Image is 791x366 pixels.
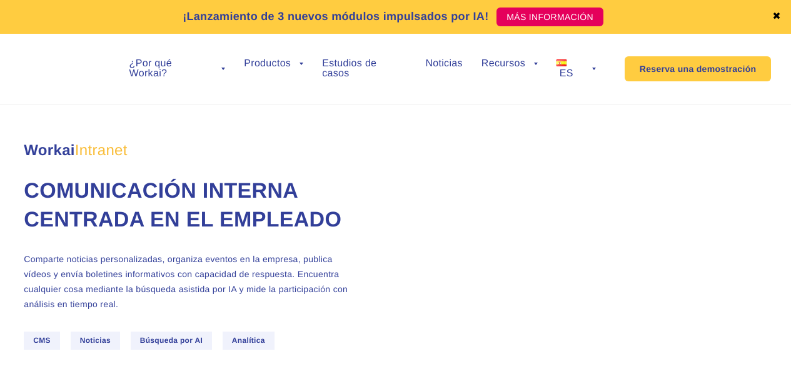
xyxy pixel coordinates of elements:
h1: COMUNICACIÓN INTERNA CENTRADA EN EL EMPLEADO [24,177,348,235]
span: Búsqueda por AI [131,332,212,350]
a: Noticias [425,59,462,69]
span: Noticias [71,332,120,350]
a: Reserva una demostración [625,56,772,81]
a: ¿Por qué Workai? [129,59,226,79]
p: ¡Lanzamiento de 3 nuevos módulos impulsados por IA! [183,8,488,25]
a: Estudios de casos [322,59,406,79]
em: Intranet [75,142,128,159]
span: CMS [24,332,60,350]
a: ✖ [772,12,781,22]
span: Analítica [223,332,275,350]
span: ES [560,68,573,79]
a: MÁS INFORMACIÓN [496,8,603,26]
span: Workai [24,128,127,158]
p: Comparte noticias personalizadas, organiza eventos en la empresa, publica vídeos y envía boletine... [24,252,348,312]
a: Recursos [481,59,538,69]
a: Productos [244,59,303,69]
